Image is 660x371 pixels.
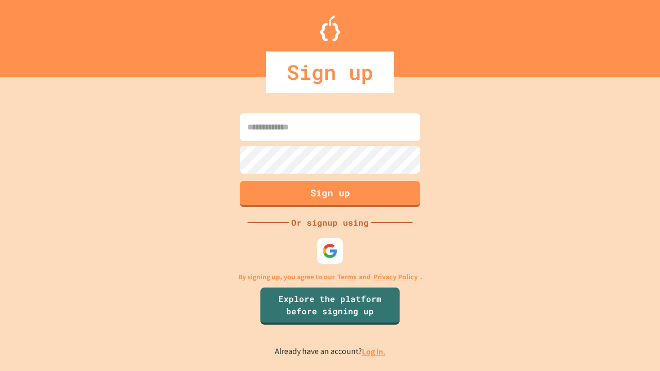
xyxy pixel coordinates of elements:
[373,272,418,282] a: Privacy Policy
[240,181,420,207] button: Sign up
[260,288,400,325] a: Explore the platform before signing up
[320,15,340,41] img: Logo.svg
[266,52,394,93] div: Sign up
[362,346,386,357] a: Log in.
[337,272,356,282] a: Terms
[289,216,371,229] div: Or signup using
[275,345,386,358] p: Already have an account?
[238,272,422,282] p: By signing up, you agree to our and .
[322,243,338,259] img: google-icon.svg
